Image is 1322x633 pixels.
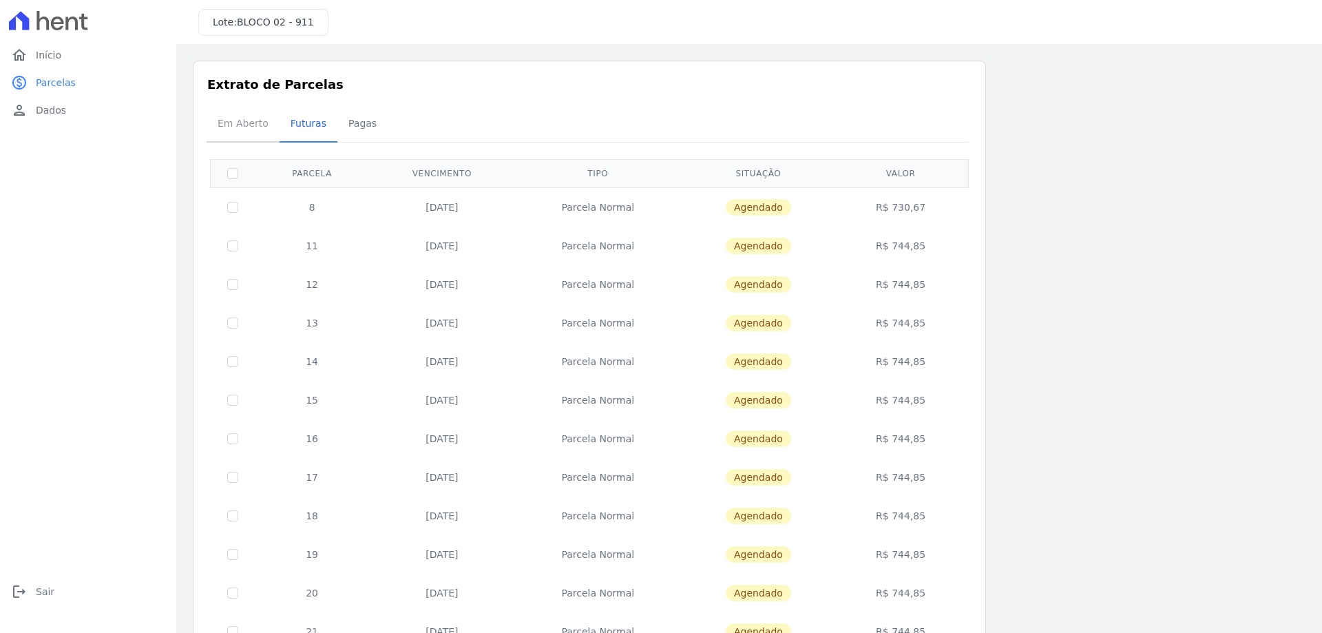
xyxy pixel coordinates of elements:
a: paidParcelas [6,69,171,96]
td: 13 [255,304,369,342]
td: Parcela Normal [514,187,681,227]
th: Situação [681,159,836,187]
td: R$ 730,67 [836,187,966,227]
span: Agendado [726,430,791,447]
h3: Lote: [213,15,314,30]
i: logout [11,583,28,600]
td: R$ 744,85 [836,535,966,574]
span: Agendado [726,585,791,601]
span: BLOCO 02 - 911 [237,17,314,28]
td: Parcela Normal [514,227,681,265]
td: [DATE] [369,227,514,265]
i: person [11,102,28,118]
td: 16 [255,419,369,458]
td: R$ 744,85 [836,458,966,497]
i: paid [11,74,28,91]
td: R$ 744,85 [836,304,966,342]
span: Futuras [282,110,335,137]
td: 8 [255,187,369,227]
td: 14 [255,342,369,381]
td: R$ 744,85 [836,342,966,381]
a: Pagas [337,107,388,143]
td: [DATE] [369,187,514,227]
th: Parcela [255,159,369,187]
td: Parcela Normal [514,419,681,458]
span: Agendado [726,392,791,408]
span: Agendado [726,353,791,370]
a: Futuras [280,107,337,143]
h3: Extrato de Parcelas [207,75,972,94]
td: [DATE] [369,535,514,574]
th: Tipo [514,159,681,187]
span: Início [36,48,61,62]
td: Parcela Normal [514,265,681,304]
th: Vencimento [369,159,514,187]
span: Pagas [340,110,385,137]
td: Parcela Normal [514,304,681,342]
td: 18 [255,497,369,535]
td: [DATE] [369,265,514,304]
span: Agendado [726,546,791,563]
td: [DATE] [369,304,514,342]
span: Agendado [726,508,791,524]
td: R$ 744,85 [836,227,966,265]
td: [DATE] [369,458,514,497]
td: 11 [255,227,369,265]
td: [DATE] [369,497,514,535]
td: 20 [255,574,369,612]
td: [DATE] [369,419,514,458]
span: Sair [36,585,54,599]
span: Agendado [726,315,791,331]
td: R$ 744,85 [836,497,966,535]
th: Valor [836,159,966,187]
td: Parcela Normal [514,381,681,419]
td: 17 [255,458,369,497]
td: Parcela Normal [514,458,681,497]
td: 19 [255,535,369,574]
span: Dados [36,103,66,117]
span: Parcelas [36,76,76,90]
span: Em Aberto [209,110,277,137]
td: R$ 744,85 [836,381,966,419]
td: R$ 744,85 [836,574,966,612]
i: home [11,47,28,63]
span: Agendado [726,199,791,216]
a: personDados [6,96,171,124]
td: Parcela Normal [514,574,681,612]
span: Agendado [726,238,791,254]
a: logoutSair [6,578,171,605]
td: 12 [255,265,369,304]
td: [DATE] [369,574,514,612]
td: Parcela Normal [514,497,681,535]
td: 15 [255,381,369,419]
td: [DATE] [369,381,514,419]
td: R$ 744,85 [836,265,966,304]
td: R$ 744,85 [836,419,966,458]
a: Em Aberto [207,107,280,143]
span: Agendado [726,469,791,486]
td: Parcela Normal [514,342,681,381]
span: Agendado [726,276,791,293]
a: homeInício [6,41,171,69]
td: Parcela Normal [514,535,681,574]
td: [DATE] [369,342,514,381]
